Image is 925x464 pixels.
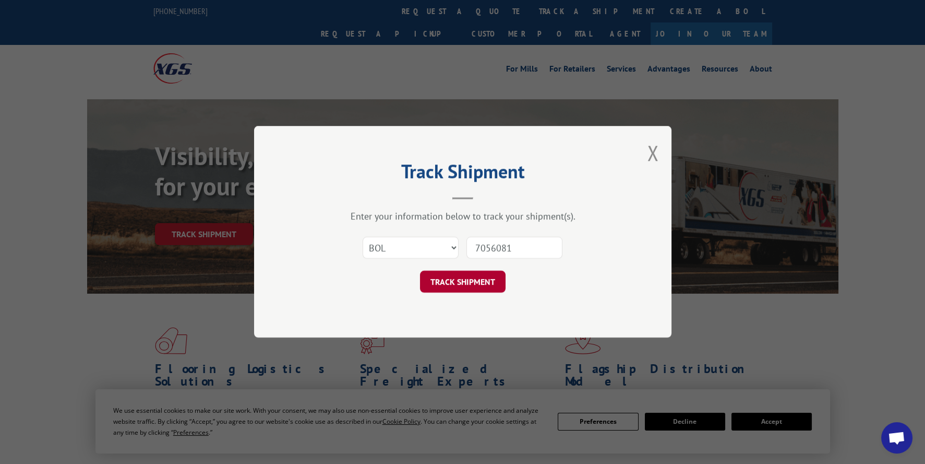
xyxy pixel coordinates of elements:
button: Close modal [647,139,658,167]
h2: Track Shipment [306,164,619,184]
div: Enter your information below to track your shipment(s). [306,211,619,223]
input: Number(s) [466,237,562,259]
button: TRACK SHIPMENT [420,271,506,293]
div: Open chat [881,422,912,454]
